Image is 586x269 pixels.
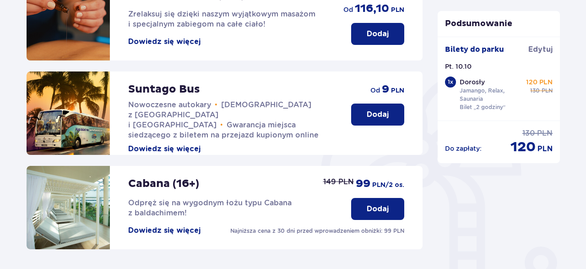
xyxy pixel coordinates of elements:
p: Do zapłaty : [445,144,482,153]
span: PLN [391,5,404,15]
span: • [220,121,223,130]
span: 130 [522,128,535,138]
span: Edytuj [528,44,553,55]
p: Najniższa cena z 30 dni przed wprowadzeniem obniżki: 99 PLN [230,227,404,235]
p: Dodaj [367,204,389,214]
button: Dowiedz się więcej [128,144,201,154]
span: Nowoczesne autokary [128,100,211,109]
span: 130 [530,87,540,95]
p: Dodaj [367,29,389,39]
span: PLN [391,86,404,95]
button: Dowiedz się więcej [128,225,201,236]
button: Dowiedz się więcej [128,37,201,47]
span: 9 [382,82,389,96]
span: PLN /2 os. [372,181,404,190]
span: od [370,86,380,95]
button: Dodaj [351,104,404,126]
p: 149 PLN [323,177,354,187]
span: PLN [537,128,553,138]
button: Dodaj [351,198,404,220]
span: od [343,5,353,14]
span: PLN [542,87,553,95]
img: attraction [27,71,110,155]
p: Suntago Bus [128,82,200,96]
div: 1 x [445,77,456,88]
p: Dorosły [460,77,485,87]
span: 99 [356,177,370,191]
span: 116,10 [355,2,389,16]
p: Pt. 10.10 [445,62,472,71]
p: 120 PLN [526,77,553,87]
p: Jamango, Relax, Saunaria [460,87,523,103]
span: • [215,100,217,110]
p: Dodaj [367,110,389,120]
p: Cabana (16+) [128,177,199,191]
span: PLN [537,144,553,154]
span: [DEMOGRAPHIC_DATA] z [GEOGRAPHIC_DATA] i [GEOGRAPHIC_DATA] [128,100,311,129]
span: Odpręż się na wygodnym łożu typu Cabana z baldachimem! [128,198,292,217]
p: Podsumowanie [438,18,560,29]
span: 120 [510,138,536,156]
p: Bilety do parku [445,44,504,55]
p: Bilet „2 godziny” [460,103,506,111]
button: Dodaj [351,23,404,45]
span: Zrelaksuj się dzięki naszym wyjątkowym masażom i specjalnym zabiegom na całe ciało! [128,10,315,28]
img: attraction [27,166,110,249]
